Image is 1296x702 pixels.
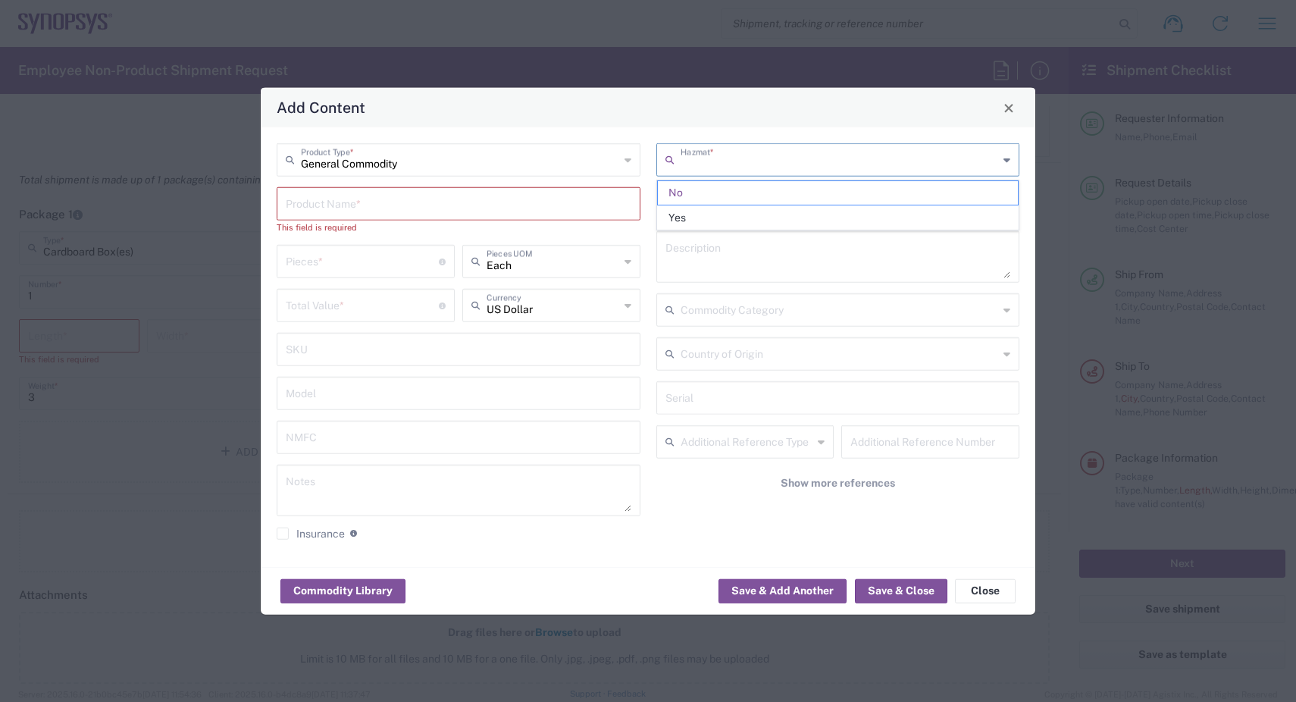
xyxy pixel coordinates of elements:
[998,97,1019,118] button: Close
[277,96,365,118] h4: Add Content
[658,206,1019,230] span: Yes
[280,578,405,603] button: Commodity Library
[277,528,345,540] label: Insurance
[955,578,1016,603] button: Close
[718,578,847,603] button: Save & Add Another
[781,476,895,490] span: Show more references
[658,181,1019,205] span: No
[277,221,640,234] div: This field is required
[855,578,947,603] button: Save & Close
